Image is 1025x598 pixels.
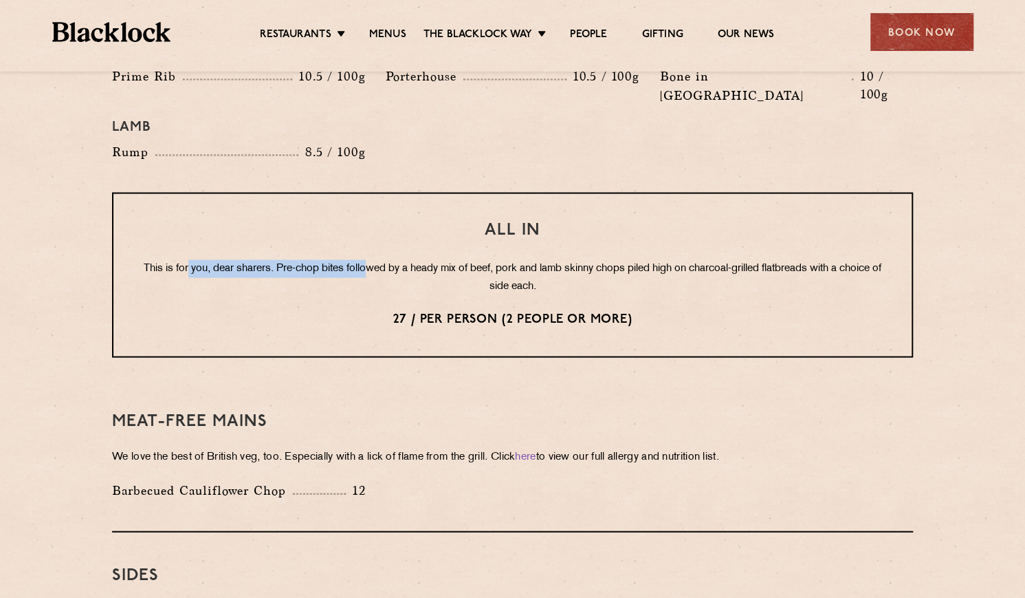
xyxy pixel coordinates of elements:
[141,311,884,329] p: 27 / per person (2 people or more)
[423,28,532,43] a: The Blacklock Way
[386,67,463,86] p: Porterhouse
[112,567,913,585] h3: Sides
[52,22,171,42] img: BL_Textured_Logo-footer-cropped.svg
[112,119,913,136] h4: Lamb
[112,67,183,86] p: Prime Rib
[112,142,155,162] p: Rump
[141,222,884,239] h3: All In
[641,28,683,43] a: Gifting
[346,482,366,500] p: 12
[853,67,913,103] p: 10 / 100g
[660,67,852,105] p: Bone in [GEOGRAPHIC_DATA]
[870,13,973,51] div: Book Now
[141,260,884,296] p: This is for you, dear sharers. Pre-chop bites followed by a heady mix of beef, pork and lamb skin...
[369,28,406,43] a: Menus
[718,28,775,43] a: Our News
[570,28,607,43] a: People
[566,67,639,85] p: 10.5 / 100g
[292,67,365,85] p: 10.5 / 100g
[112,481,293,500] p: Barbecued Cauliflower Chop
[112,448,913,467] p: We love the best of British veg, too. Especially with a lick of flame from the grill. Click to vi...
[515,452,536,462] a: here
[298,143,365,161] p: 8.5 / 100g
[260,28,331,43] a: Restaurants
[112,413,913,431] h3: Meat-Free mains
